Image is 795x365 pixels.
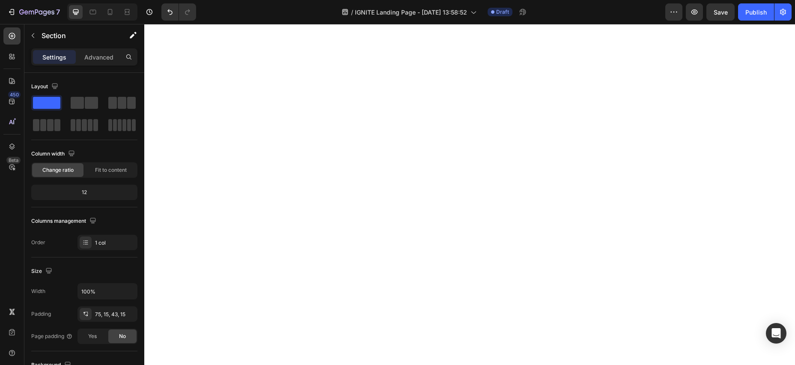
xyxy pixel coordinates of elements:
[31,81,60,93] div: Layout
[119,332,126,340] span: No
[351,8,353,17] span: /
[31,266,54,277] div: Size
[496,8,509,16] span: Draft
[714,9,728,16] span: Save
[31,332,73,340] div: Page padding
[31,287,45,295] div: Width
[84,53,113,62] p: Advanced
[78,284,137,299] input: Auto
[88,332,97,340] span: Yes
[6,157,21,164] div: Beta
[3,3,64,21] button: 7
[31,310,51,318] div: Padding
[766,323,786,344] div: Open Intercom Messenger
[31,148,77,160] div: Column width
[161,3,196,21] div: Undo/Redo
[33,186,136,198] div: 12
[355,8,467,17] span: IGNITE Landing Page - [DATE] 13:58:52
[706,3,735,21] button: Save
[8,91,21,98] div: 450
[95,311,135,318] div: 75, 15, 43, 15
[95,239,135,247] div: 1 col
[745,8,767,17] div: Publish
[95,166,127,174] span: Fit to content
[31,215,98,227] div: Columns management
[144,24,795,365] iframe: Design area
[738,3,774,21] button: Publish
[42,30,112,41] p: Section
[31,239,45,246] div: Order
[42,166,74,174] span: Change ratio
[56,7,60,17] p: 7
[42,53,66,62] p: Settings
